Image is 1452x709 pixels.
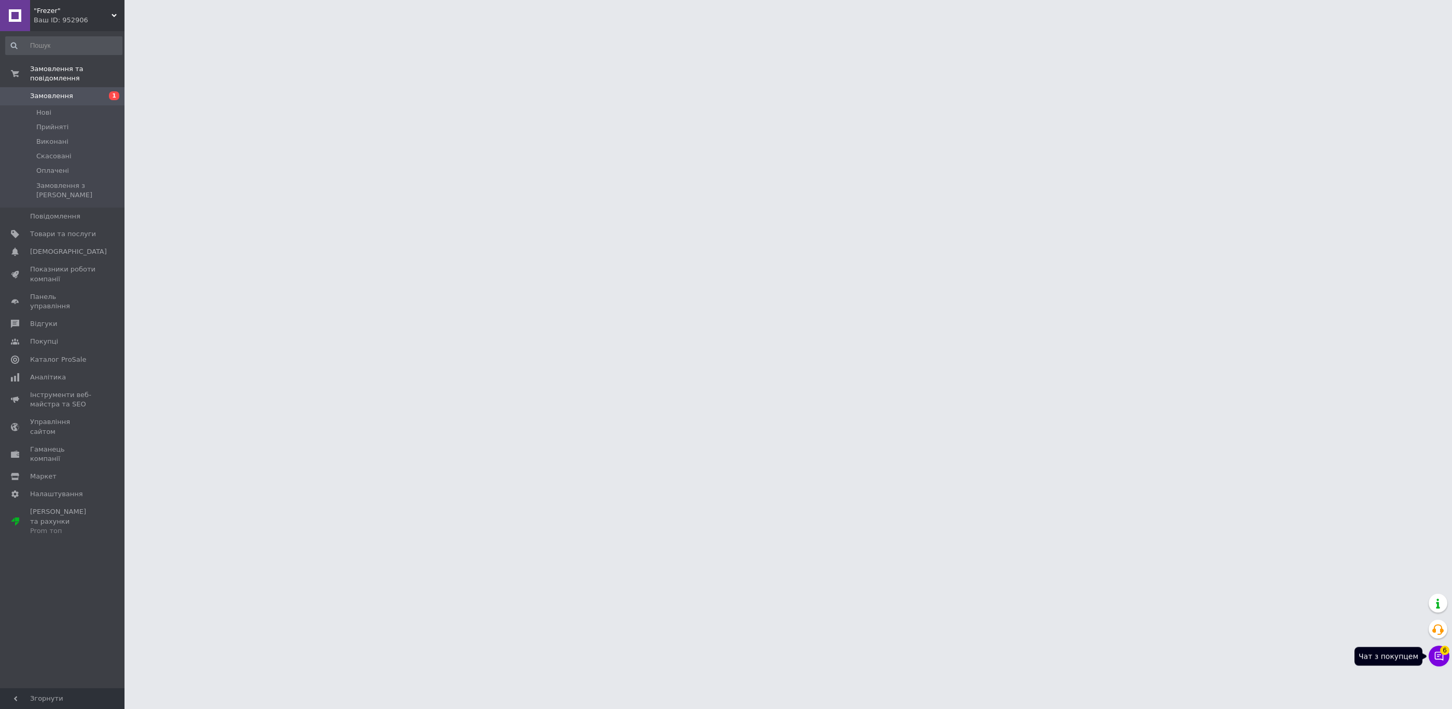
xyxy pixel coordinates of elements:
span: Налаштування [30,489,83,499]
span: Аналітика [30,373,66,382]
span: Замовлення з [PERSON_NAME] [36,181,121,200]
div: Prom топ [30,526,96,536]
span: Відгуки [30,319,57,329]
span: "Frezer" [34,6,112,16]
span: Виконані [36,137,68,146]
span: Прийняті [36,122,68,132]
span: Інструменти веб-майстра та SEO [30,390,96,409]
span: [DEMOGRAPHIC_DATA] [30,247,107,256]
span: Замовлення [30,91,73,101]
span: Скасовані [36,152,72,161]
span: 1 [109,91,119,100]
button: Чат з покупцем6 [1429,646,1449,666]
span: Панель управління [30,292,96,311]
span: Товари та послуги [30,229,96,239]
div: Ваш ID: 952906 [34,16,125,25]
div: Чат з покупцем [1354,647,1422,666]
span: Гаманець компанії [30,445,96,463]
span: Управління сайтом [30,417,96,436]
span: Показники роботи компанії [30,265,96,283]
span: Покупці [30,337,58,346]
input: Пошук [5,36,122,55]
span: Каталог ProSale [30,355,86,364]
span: Оплачені [36,166,69,175]
span: Замовлення та повідомлення [30,64,125,83]
span: Повідомлення [30,212,80,221]
span: [PERSON_NAME] та рахунки [30,507,96,536]
span: Нові [36,108,51,117]
span: Маркет [30,472,57,481]
span: 6 [1440,646,1449,655]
